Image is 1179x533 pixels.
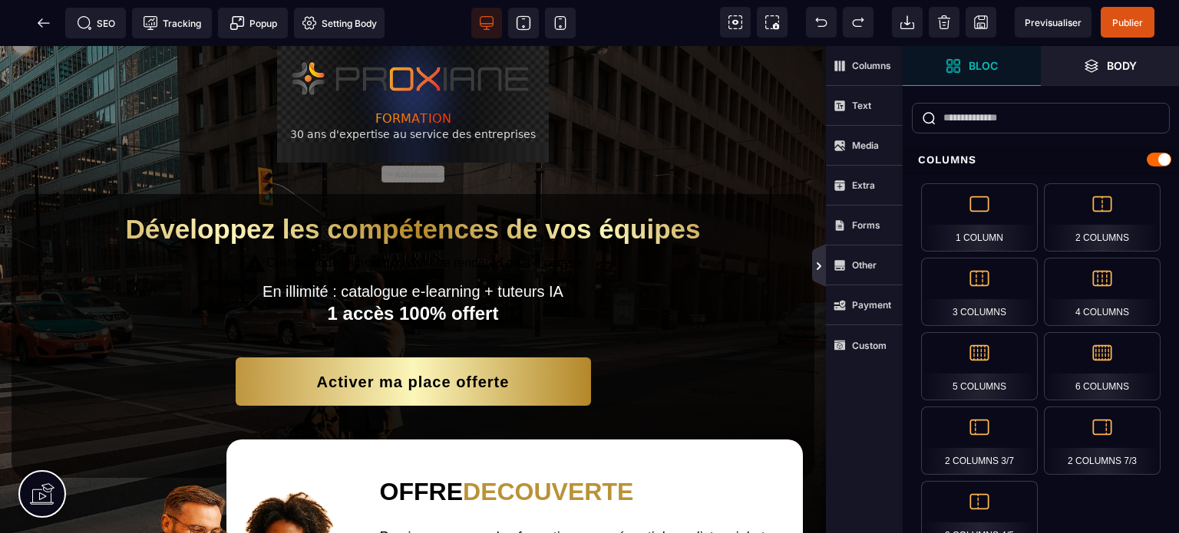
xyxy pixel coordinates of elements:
[1041,46,1179,86] span: Open Layer Manager
[852,299,891,311] strong: Payment
[852,140,879,151] strong: Media
[1044,258,1161,326] div: 4 Columns
[852,219,880,231] strong: Forms
[1015,7,1091,38] span: Preview
[58,168,768,199] h1: Développez les compétences de vos équipes
[77,15,115,31] span: SEO
[852,259,877,271] strong: Other
[1044,183,1161,252] div: 2 Columns
[380,479,772,519] text: Proxiane propose des formations en présentiel, en distanciel et sur-mesure.
[852,340,887,351] strong: Custom
[921,332,1038,400] div: 5 Columns
[969,60,998,71] strong: Bloc
[1044,332,1161,400] div: 6 Columns
[720,7,751,38] span: View components
[230,15,277,31] span: Popup
[302,15,377,31] span: Setting Body
[143,15,201,31] span: Tracking
[903,146,1179,174] div: Columns
[852,60,891,71] strong: Columns
[921,183,1038,252] div: 1 Column
[1025,17,1082,28] span: Previsualiser
[58,255,768,288] h2: 1 accès 100% offert
[236,311,591,360] button: Activer ma place offerte
[852,179,875,191] strong: Extra
[921,258,1038,326] div: 3 Columns
[380,424,772,468] h2: OFFRE
[1112,17,1143,28] span: Publier
[903,46,1041,86] span: Open Blocks
[921,406,1038,475] div: 2 Columns 3/7
[58,237,768,255] text: En illimité : catalogue e-learning + tuteurs IA
[1107,60,1137,71] strong: Body
[1044,406,1161,475] div: 2 Columns 7/3
[757,7,788,38] span: Screenshot
[852,100,871,111] strong: Text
